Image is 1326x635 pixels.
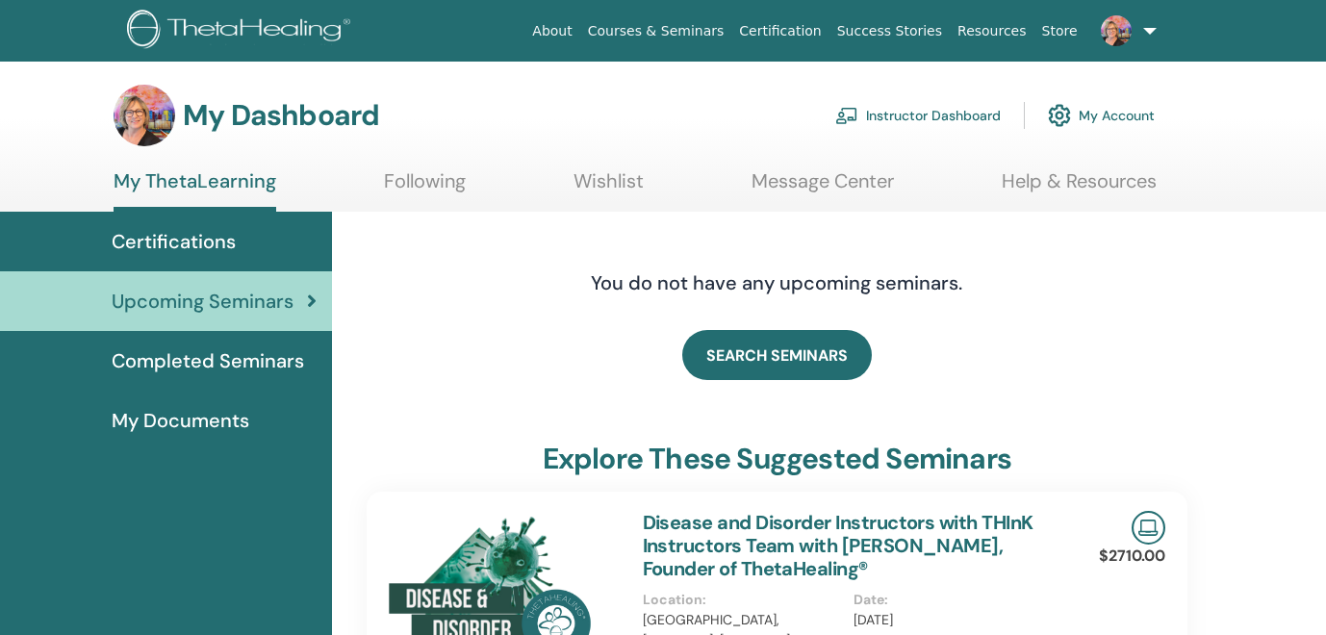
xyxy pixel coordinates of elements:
img: cog.svg [1048,99,1071,132]
a: Message Center [752,169,894,207]
a: Resources [950,13,1034,49]
a: My ThetaLearning [114,169,276,212]
a: Success Stories [829,13,950,49]
span: Completed Seminars [112,346,304,375]
a: Disease and Disorder Instructors with THInK Instructors Team with [PERSON_NAME], Founder of Theta... [643,510,1033,581]
span: Upcoming Seminars [112,287,293,316]
h3: My Dashboard [183,98,379,133]
a: Certification [731,13,829,49]
span: SEARCH SEMINARS [706,345,848,366]
img: default.jpg [114,85,175,146]
p: $2710.00 [1099,545,1165,568]
p: Date : [854,590,1054,610]
h4: You do not have any upcoming seminars. [473,271,1080,294]
img: logo.png [127,10,357,53]
a: SEARCH SEMINARS [682,330,872,380]
img: chalkboard-teacher.svg [835,107,858,124]
a: Courses & Seminars [580,13,732,49]
img: Live Online Seminar [1132,511,1165,545]
h3: explore these suggested seminars [543,442,1011,476]
a: Store [1034,13,1085,49]
a: Instructor Dashboard [835,94,1001,137]
p: [DATE] [854,610,1054,630]
a: Wishlist [574,169,644,207]
a: About [524,13,579,49]
span: Certifications [112,227,236,256]
img: default.jpg [1101,15,1132,46]
a: My Account [1048,94,1155,137]
span: My Documents [112,406,249,435]
a: Following [384,169,466,207]
a: Help & Resources [1002,169,1157,207]
p: Location : [643,590,843,610]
